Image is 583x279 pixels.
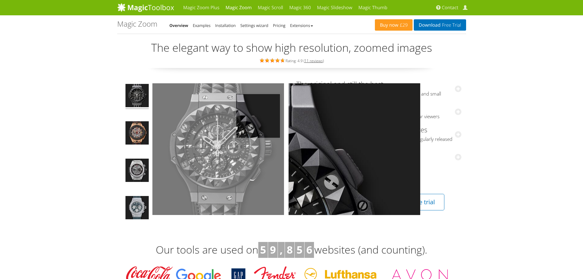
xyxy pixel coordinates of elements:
[398,23,408,28] span: £29
[296,102,462,120] a: Show plenty of product imagesEffortlessly swap between many images, giving variety to your viewers
[296,159,462,165] span: Show every detail on any device
[125,196,149,221] img: Big Bang Jeans - Magic Zoom Demo
[306,243,312,257] b: 6
[297,243,302,257] b: 5
[290,23,313,28] a: Extensions
[125,121,149,146] img: Big Bang Ferrari King Gold Carbon
[125,121,149,147] a: Big Bang Ferrari King Gold Carbon
[296,136,462,142] span: Always look fabulous – you'll have access to new versions, regularly released
[260,243,266,257] b: 5
[193,23,211,28] a: Examples
[287,243,293,257] b: 8
[215,23,236,28] a: Installation
[296,91,462,97] span: Magic Zoom has been the professional choice of brands big and small
[442,5,458,11] span: Contact
[296,125,462,142] a: Future-proof your site with regular updatesAlways look fabulous – you'll have access to new versi...
[125,195,149,222] a: Big Bang Jeans
[302,179,455,187] h3: Get Magic Zoom [DATE]!
[117,57,466,64] div: Rating: 4.9 ( )
[125,159,149,184] img: Big Bang Unico Titanium - Magic Zoom Demo
[375,19,413,31] a: Buy now£29
[117,42,466,54] h2: The elegant way to show high resolution, zoomed images
[313,194,367,210] a: View Pricing
[240,23,268,28] a: Settings wizard
[117,20,157,28] h1: Magic Zoom
[296,148,462,165] a: Fully responsive JavaScript image zoomShow every detail on any device
[117,242,466,258] h3: Our tools are used on websites (and counting).
[125,83,149,110] a: Big Bang Depeche Mode
[371,194,444,210] a: Download free trial
[296,79,462,97] a: The original and still the bestMagic Zoom has been the professional choice of brands big and small
[170,23,189,28] a: Overview
[414,19,466,31] a: DownloadFree Trial
[296,114,462,120] span: Effortlessly swap between many images, giving variety to your viewers
[273,23,286,28] a: Pricing
[117,3,174,12] img: MagicToolbox.com - Image tools for your website
[280,243,283,257] b: ,
[125,158,149,184] a: Big Bang Unico Titanium
[270,243,276,257] b: 9
[305,58,323,63] a: 11 reviews
[125,84,149,109] img: Big Bang Depeche Mode - Magic Zoom Demo
[440,23,461,28] span: Free Trial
